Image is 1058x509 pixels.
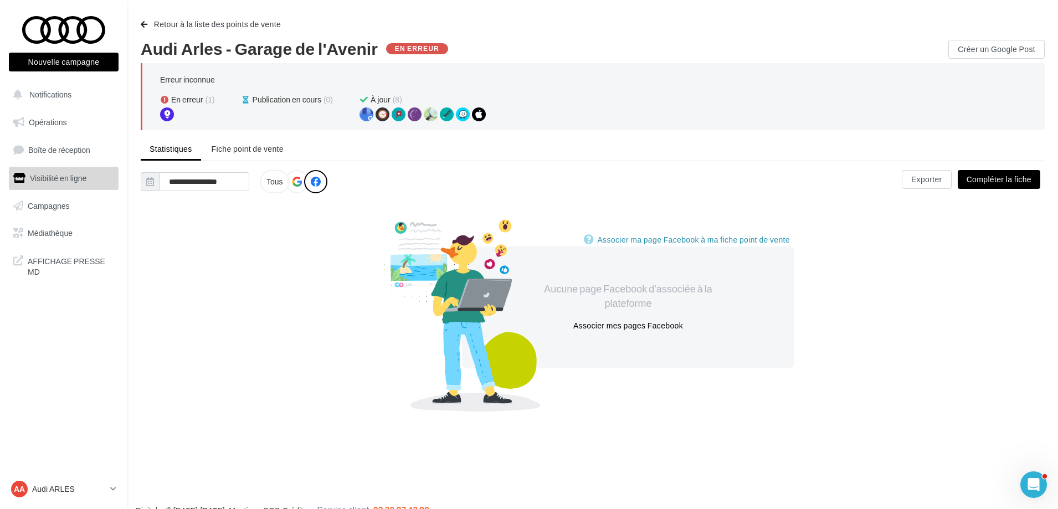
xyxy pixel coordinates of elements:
[902,170,952,189] button: Exporter
[28,145,90,155] span: Boîte de réception
[1020,471,1047,498] iframe: Intercom live chat
[386,43,448,54] div: En erreur
[9,479,119,500] a: AA Audi ARLES
[28,200,70,210] span: Campagnes
[323,94,333,105] span: (0)
[7,249,121,282] a: AFFICHAGE PRESSE MD
[7,111,121,134] a: Opérations
[253,94,321,105] span: Publication en cours
[29,117,66,127] span: Opérations
[14,484,25,495] span: AA
[29,90,71,99] span: Notifications
[28,228,73,238] span: Médiathèque
[141,18,285,31] button: Retour à la liste des points de vente
[371,94,391,105] span: À jour
[958,170,1040,189] button: Compléter la fiche
[393,94,402,105] span: (8)
[260,170,290,193] label: Tous
[30,173,86,183] span: Visibilité en ligne
[160,75,215,84] p: Erreur inconnue
[212,144,284,153] span: Fiche point de vente
[7,83,116,106] button: Notifications
[953,174,1045,183] a: Compléter la fiche
[154,19,281,29] span: Retour à la liste des points de vente
[32,484,106,495] p: Audi ARLES
[7,194,121,218] a: Campagnes
[7,167,121,190] a: Visibilité en ligne
[569,319,687,332] a: Associer mes pages Facebook
[7,138,121,162] a: Boîte de réception
[141,40,378,56] span: Audi Arles - Garage de l'Avenir
[28,254,114,277] span: AFFICHAGE PRESSE MD
[948,40,1045,59] button: Créer un Google Post
[205,94,214,105] span: (1)
[584,233,794,246] a: Associer ma page Facebook à ma fiche point de vente
[7,222,121,245] a: Médiathèque
[171,94,203,105] span: En erreur
[9,53,119,71] button: Nouvelle campagne
[544,282,712,309] span: Aucune page Facebook d'associée à la plateforme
